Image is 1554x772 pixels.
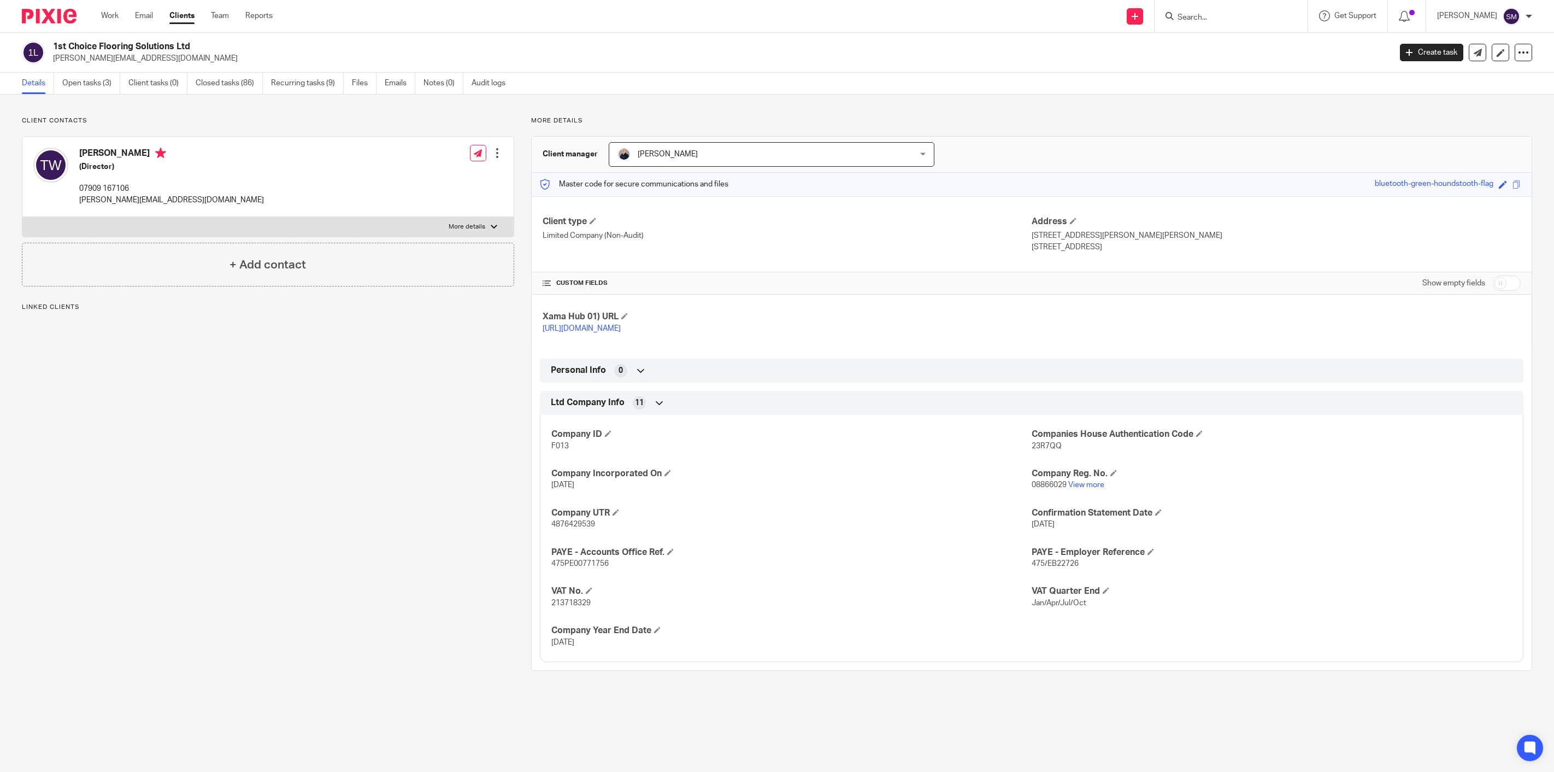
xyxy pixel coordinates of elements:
[1032,547,1512,558] h4: PAYE - Employer Reference
[33,148,68,183] img: svg%3E
[1032,586,1512,597] h4: VAT Quarter End
[1032,242,1521,253] p: [STREET_ADDRESS]
[449,223,485,231] p: More details
[22,9,76,24] img: Pixie
[551,481,574,489] span: [DATE]
[1503,8,1520,25] img: svg%3E
[543,230,1032,241] p: Limited Company (Non-Audit)
[551,599,591,607] span: 213718329
[385,73,415,94] a: Emails
[531,116,1532,125] p: More details
[543,311,1032,323] h4: Xama Hub 01) URL
[1422,278,1485,289] label: Show empty fields
[551,507,1032,519] h4: Company UTR
[472,73,514,94] a: Audit logs
[1032,468,1512,479] h4: Company Reg. No.
[53,53,1384,64] p: [PERSON_NAME][EMAIL_ADDRESS][DOMAIN_NAME]
[543,279,1032,288] h4: CUSTOM FIELDS
[551,397,625,408] span: Ltd Company Info
[551,625,1032,636] h4: Company Year End Date
[211,10,229,21] a: Team
[543,325,621,332] a: [URL][DOMAIN_NAME]
[551,639,574,646] span: [DATE]
[543,216,1032,227] h4: Client type
[196,73,263,94] a: Closed tasks (86)
[1032,216,1521,227] h4: Address
[245,10,273,21] a: Reports
[1032,507,1512,519] h4: Confirmation Statement Date
[551,429,1032,440] h4: Company ID
[551,547,1032,558] h4: PAYE - Accounts Office Ref.
[229,256,306,273] h4: + Add contact
[551,468,1032,479] h4: Company Incorporated On
[135,10,153,21] a: Email
[1032,442,1062,450] span: 23R7QQ
[79,148,264,161] h4: [PERSON_NAME]
[128,73,187,94] a: Client tasks (0)
[551,560,609,568] span: 475PE00771756
[271,73,344,94] a: Recurring tasks (9)
[1400,44,1463,61] a: Create task
[1032,560,1079,568] span: 475/EB22726
[551,586,1032,597] h4: VAT No.
[638,150,698,158] span: [PERSON_NAME]
[1068,481,1104,489] a: View more
[635,397,644,408] span: 11
[617,148,631,161] img: IMG_8745-0021-copy.jpg
[22,303,514,312] p: Linked clients
[53,41,1117,52] h2: 1st Choice Flooring Solutions Ltd
[22,41,45,64] img: svg%3E
[543,149,598,160] h3: Client manager
[79,195,264,206] p: [PERSON_NAME][EMAIL_ADDRESS][DOMAIN_NAME]
[551,520,595,528] span: 4876429539
[1375,178,1493,191] div: bluetooth-green-houndstooth-flag
[1032,520,1055,528] span: [DATE]
[1437,10,1497,21] p: [PERSON_NAME]
[619,365,623,376] span: 0
[22,73,54,94] a: Details
[1032,599,1086,607] span: Jan/Apr/Jul/Oct
[1334,12,1376,20] span: Get Support
[551,442,569,450] span: F013
[1032,481,1067,489] span: 08866029
[101,10,119,21] a: Work
[551,365,606,376] span: Personal Info
[22,116,514,125] p: Client contacts
[155,148,166,159] i: Primary
[1032,230,1521,241] p: [STREET_ADDRESS][PERSON_NAME][PERSON_NAME]
[352,73,376,94] a: Files
[1032,429,1512,440] h4: Companies House Authentication Code
[540,179,728,190] p: Master code for secure communications and files
[1176,13,1275,23] input: Search
[79,183,264,194] p: 07909 167106
[62,73,120,94] a: Open tasks (3)
[423,73,463,94] a: Notes (0)
[169,10,195,21] a: Clients
[79,161,264,172] h5: (Director)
